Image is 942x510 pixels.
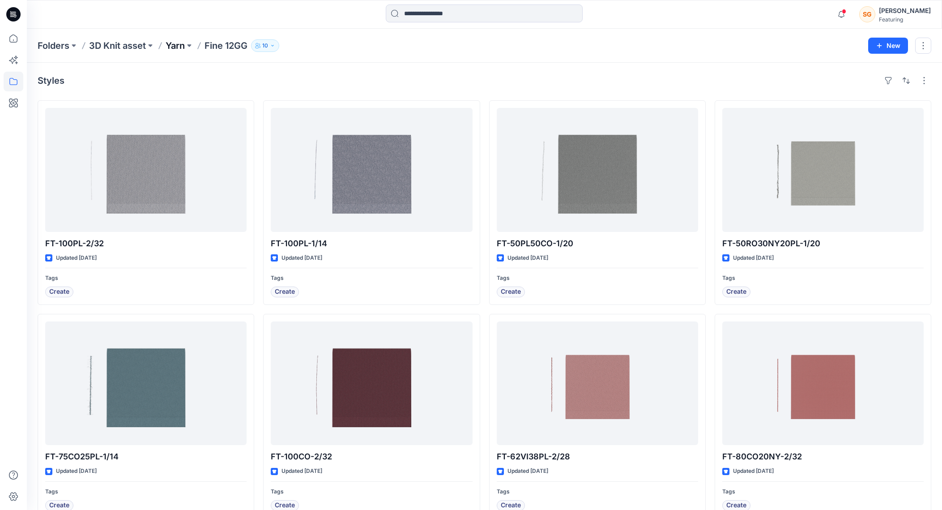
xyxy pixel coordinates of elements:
[45,450,247,463] p: FT-75CO25PL-1/14
[281,467,322,476] p: Updated [DATE]
[497,321,698,446] a: FT-62VI38PL-2/28
[497,450,698,463] p: FT-62VI38PL-2/28
[271,450,472,463] p: FT-100CO-2/32
[45,487,247,497] p: Tags
[275,287,295,297] span: Create
[251,39,279,52] button: 10
[722,237,924,250] p: FT-50RO30NY20PL-1/20
[497,108,698,232] a: FT-50PL50CO-1/20
[38,75,64,86] h4: Styles
[271,108,472,232] a: FT-100PL-1/14
[45,108,247,232] a: FT-100PL-2/32
[722,450,924,463] p: FT-80CO20NY-2/32
[45,237,247,250] p: FT-100PL-2/32
[722,108,924,232] a: FT-50RO30NY20PL-1/20
[722,274,924,283] p: Tags
[733,467,774,476] p: Updated [DATE]
[271,487,472,497] p: Tags
[726,287,746,297] span: Create
[262,41,268,51] p: 10
[38,39,69,52] a: Folders
[45,274,247,283] p: Tags
[89,39,146,52] a: 3D Knit asset
[879,5,931,16] div: [PERSON_NAME]
[166,39,185,52] a: Yarn
[879,16,931,23] div: Featuring
[507,467,548,476] p: Updated [DATE]
[56,253,97,263] p: Updated [DATE]
[859,6,875,22] div: SG
[49,287,69,297] span: Create
[45,321,247,446] a: FT-75CO25PL-1/14
[868,38,908,54] button: New
[497,237,698,250] p: FT-50PL50CO-1/20
[205,39,247,52] p: Fine 12GG
[281,253,322,263] p: Updated [DATE]
[722,487,924,497] p: Tags
[722,321,924,446] a: FT-80CO20NY-2/32
[501,287,521,297] span: Create
[271,237,472,250] p: FT-100PL-1/14
[507,253,548,263] p: Updated [DATE]
[497,487,698,497] p: Tags
[56,467,97,476] p: Updated [DATE]
[497,274,698,283] p: Tags
[271,321,472,446] a: FT-100CO-2/32
[271,274,472,283] p: Tags
[733,253,774,263] p: Updated [DATE]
